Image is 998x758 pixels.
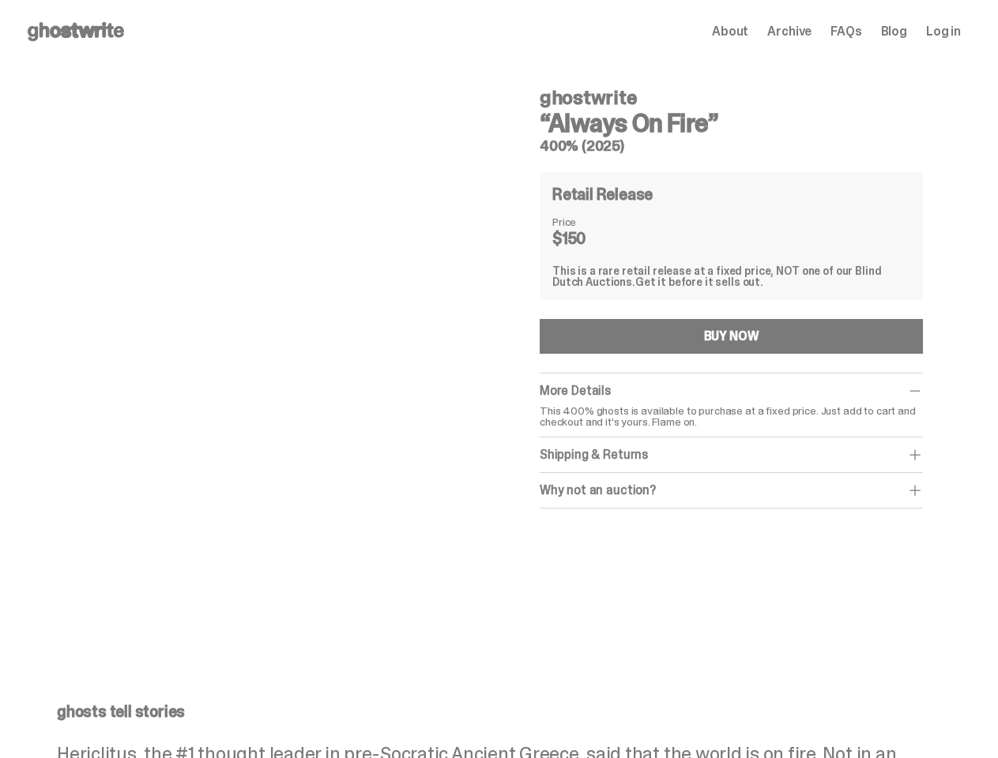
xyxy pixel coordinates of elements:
h3: “Always On Fire” [540,111,923,136]
span: Get it before it sells out. [635,275,763,289]
p: This 400% ghosts is available to purchase at a fixed price. Just add to cart and checkout and it'... [540,405,923,427]
dt: Price [552,216,631,227]
div: Why not an auction? [540,482,923,498]
h4: Retail Release [552,186,653,202]
div: This is a rare retail release at a fixed price, NOT one of our Blind Dutch Auctions. [552,265,910,287]
dd: $150 [552,231,631,246]
a: Blog [881,25,907,38]
a: About [712,25,748,38]
h5: 400% (2025) [540,139,923,153]
div: Shipping & Returns [540,447,923,463]
button: BUY NOW [540,319,923,354]
a: FAQs [830,25,861,38]
a: Archive [767,25,812,38]
span: More Details [540,382,611,399]
p: ghosts tell stories [57,704,929,719]
div: BUY NOW [704,330,759,343]
a: Log in [926,25,961,38]
h4: ghostwrite [540,88,923,107]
